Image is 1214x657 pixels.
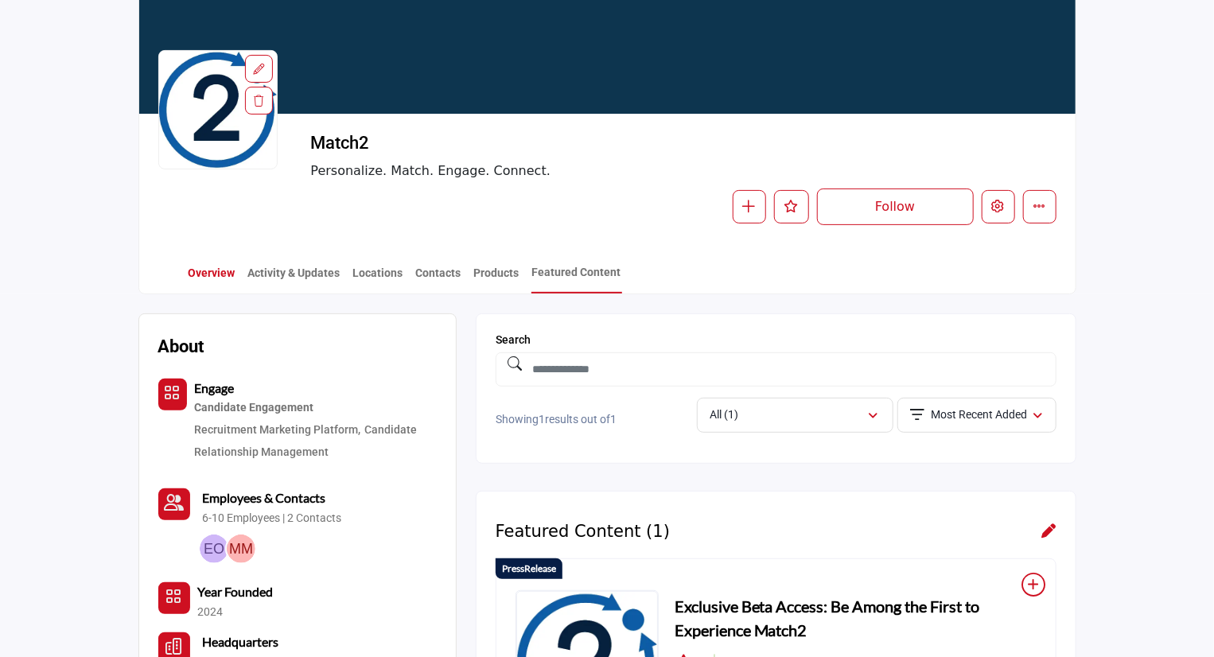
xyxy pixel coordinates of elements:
[496,522,670,542] h2: Featured Content (1)
[496,333,1056,347] h1: Search
[675,594,1037,642] a: Exclusive Beta Access: Be Among the First to Experience Match2
[203,632,279,651] b: Headquarters
[198,605,224,620] p: 2024
[188,265,236,293] a: Overview
[310,161,819,181] span: Personalize. Match. Engage. Connect.
[710,407,739,423] p: All (1)
[539,413,545,426] span: 1
[415,265,462,293] a: Contacts
[158,379,187,410] button: Category Icon
[158,488,190,520] button: Contact-Employee Icon
[195,398,437,418] a: Candidate Engagement
[245,55,273,83] div: Aspect Ratio:1:1,Size:400x400px
[195,380,235,395] b: Engage
[610,413,617,426] span: 1
[247,265,341,293] a: Activity & Updates
[203,511,342,527] a: 6-10 Employees | 2 Contacts
[982,190,1015,224] button: Edit company
[158,582,190,614] button: No of member icon
[198,582,274,601] b: Year Founded
[1023,190,1056,224] button: More details
[195,398,437,418] div: Strategies and tools for maintaining active and engaging interactions with potential candidates.
[697,398,893,433] button: All (1)
[195,423,361,436] a: Recruitment Marketing Platform,
[897,398,1056,433] button: Most Recent Added
[496,412,687,428] p: Showing results out of
[195,383,235,395] a: Engage
[352,265,404,293] a: Locations
[502,562,556,576] p: PressRelease
[774,190,809,224] button: Like
[203,488,326,507] a: Employees & Contacts
[473,265,520,293] a: Products
[817,189,974,225] button: Follow
[195,423,417,458] a: Candidate Relationship Management
[310,133,748,154] h2: Match2
[203,490,326,505] b: Employees & Contacts
[200,535,228,563] img: Elaine O.
[158,333,204,360] h2: About
[158,488,190,520] a: Link of redirect to contact page
[531,264,622,294] a: Featured Content
[227,535,255,563] img: Matias M.
[931,407,1027,423] p: Most Recent Added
